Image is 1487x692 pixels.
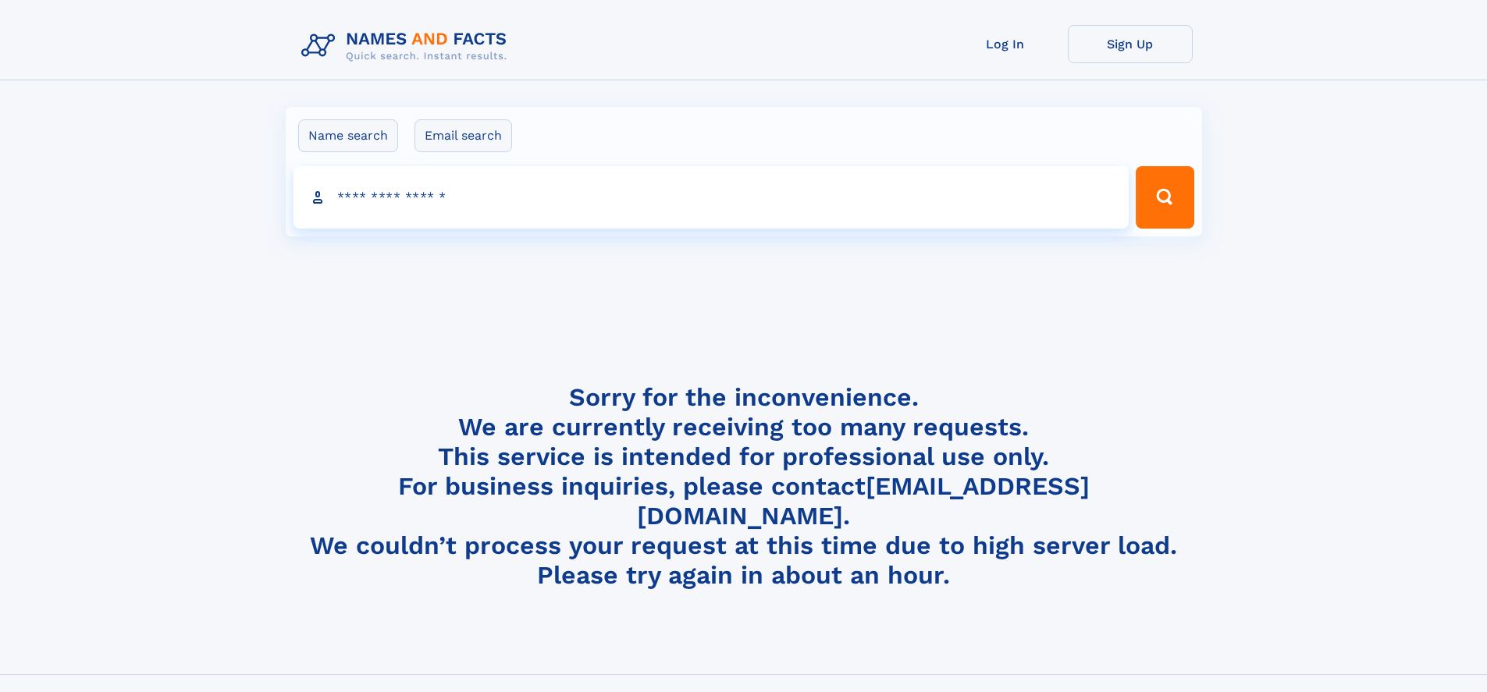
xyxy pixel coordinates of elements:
[943,25,1068,63] a: Log In
[293,166,1129,229] input: search input
[295,382,1193,591] h4: Sorry for the inconvenience. We are currently receiving too many requests. This service is intend...
[295,25,520,67] img: Logo Names and Facts
[637,471,1090,531] a: [EMAIL_ADDRESS][DOMAIN_NAME]
[414,119,512,152] label: Email search
[1068,25,1193,63] a: Sign Up
[1136,166,1194,229] button: Search Button
[298,119,398,152] label: Name search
